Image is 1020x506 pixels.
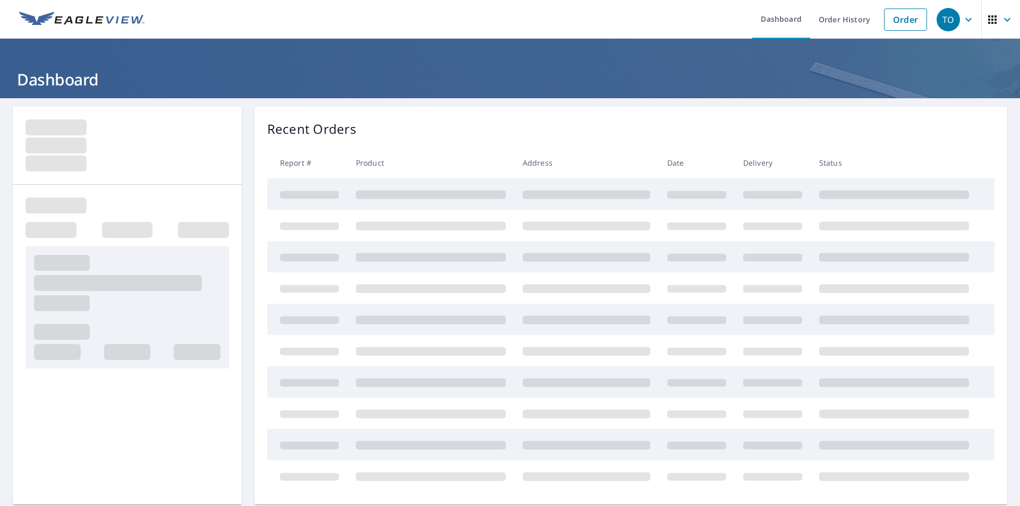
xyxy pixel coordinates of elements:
th: Delivery [735,147,811,178]
a: Order [884,8,927,31]
th: Report # [267,147,347,178]
th: Status [811,147,977,178]
th: Date [659,147,735,178]
img: EV Logo [19,12,144,28]
th: Product [347,147,514,178]
th: Address [514,147,659,178]
h1: Dashboard [13,68,1007,90]
p: Recent Orders [267,119,356,139]
div: TO [937,8,960,31]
